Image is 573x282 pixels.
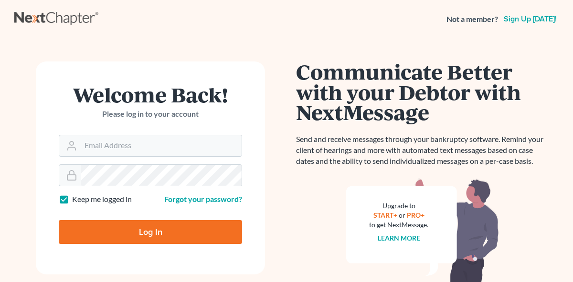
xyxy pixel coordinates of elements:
p: Send and receive messages through your bankruptcy software. Remind your client of hearings and mo... [296,134,549,167]
a: Learn more [378,234,420,242]
h1: Welcome Back! [59,84,242,105]
span: or [399,211,405,219]
strong: Not a member? [446,14,498,25]
h1: Communicate Better with your Debtor with NextMessage [296,61,549,122]
div: to get NextMessage. [369,220,428,230]
a: START+ [373,211,397,219]
a: PRO+ [407,211,424,219]
a: Sign up [DATE]! [502,15,559,23]
p: Please log in to your account [59,109,242,120]
a: Forgot your password? [164,194,242,203]
input: Log In [59,220,242,244]
input: Email Address [81,135,242,156]
div: Upgrade to [369,201,428,211]
label: Keep me logged in [72,194,132,205]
